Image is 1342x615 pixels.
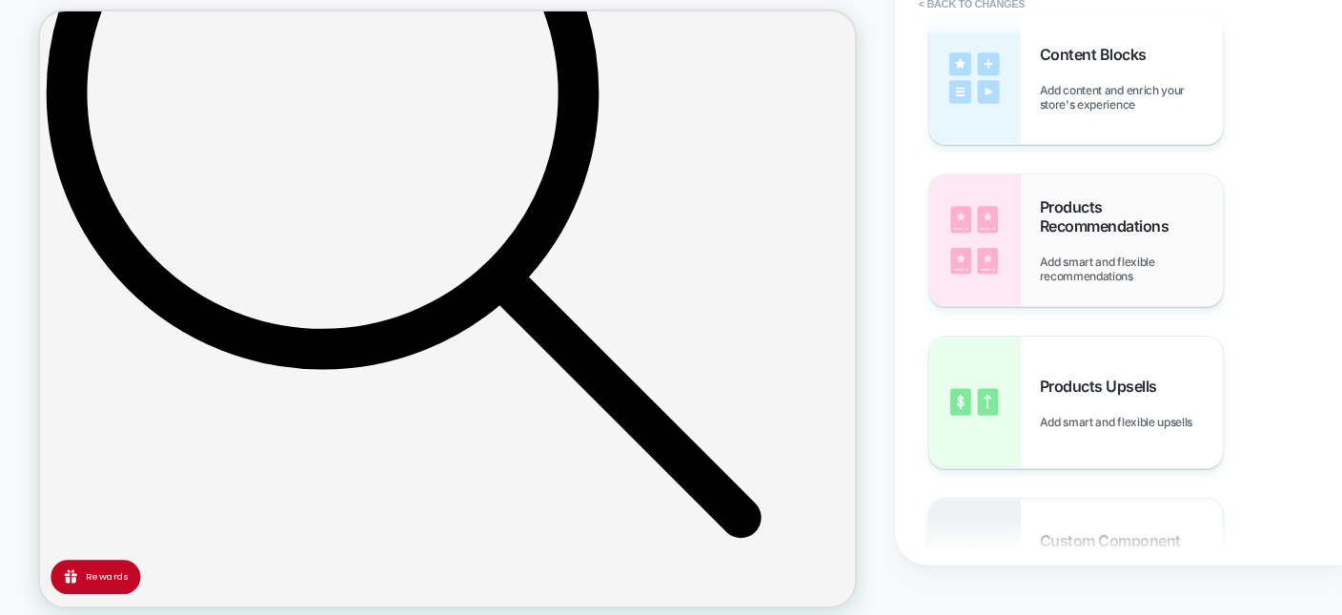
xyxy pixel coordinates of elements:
span: Products Upsells [1040,377,1167,396]
span: Custom Component [1040,531,1190,550]
span: Content Blocks [1040,45,1156,64]
span: Products Recommendations [1040,197,1223,236]
span: Add content and enrich your store's experience [1040,83,1223,112]
span: Add smart and flexible upsells [1040,415,1202,429]
span: Add smart and flexible recommendations [1040,255,1223,283]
